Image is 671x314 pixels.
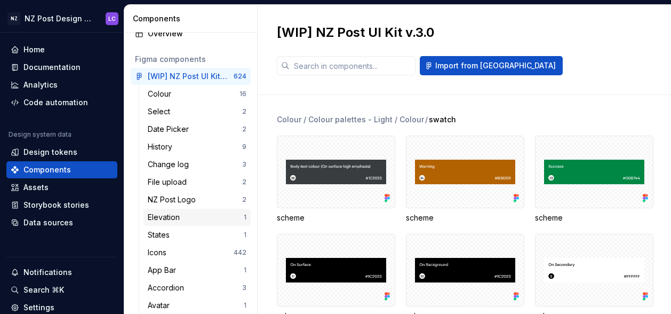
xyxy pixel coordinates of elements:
span: / [425,114,428,125]
div: App Bar [148,265,180,276]
span: swatch [429,114,456,125]
div: scheme [535,213,653,223]
button: Search ⌘K [6,281,117,299]
div: 442 [234,248,246,257]
input: Search in components... [290,56,416,75]
div: Assets [23,182,49,193]
a: Code automation [6,94,117,111]
div: 3 [242,284,246,292]
div: History [148,142,177,152]
a: Design tokens [6,144,117,161]
div: Code automation [23,97,88,108]
div: 624 [234,72,246,81]
div: Accordion [148,282,188,293]
div: 1 [244,231,246,239]
div: scheme [277,213,395,223]
a: Elevation1 [143,209,251,226]
div: LC [108,14,116,23]
div: Overview [148,28,246,39]
a: App Bar1 [143,262,251,279]
div: Components [133,13,253,24]
a: [WIP] NZ Post UI Kit v.3.0624 [131,68,251,85]
a: Components [6,161,117,178]
div: Settings [23,302,54,313]
a: Assets [6,179,117,196]
div: Components [23,164,71,175]
div: 1 [244,266,246,274]
div: Figma components [135,54,246,65]
div: Elevation [148,212,184,223]
div: 9 [242,143,246,151]
div: 3 [242,160,246,169]
button: NZNZ Post Design SystemLC [2,7,122,30]
div: Documentation [23,62,81,73]
div: scheme [406,136,524,223]
div: NZ [7,12,20,25]
a: Date Picker2 [143,121,251,138]
div: 2 [242,178,246,186]
div: 1 [244,301,246,310]
a: File upload2 [143,174,251,191]
a: Icons442 [143,244,251,261]
div: NZ Post Design System [25,13,93,24]
a: Overview [131,25,251,42]
a: Change log3 [143,156,251,173]
div: Design system data [9,130,71,139]
div: 2 [242,107,246,116]
div: Notifications [23,267,72,278]
button: Notifications [6,264,117,281]
div: Home [23,44,45,55]
a: Accordion3 [143,279,251,296]
div: Change log [148,159,193,170]
button: Import from [GEOGRAPHIC_DATA] [420,56,563,75]
div: Search ⌘K [23,285,64,295]
div: Icons [148,247,171,258]
a: Data sources [6,214,117,231]
div: Analytics [23,80,58,90]
a: Documentation [6,59,117,76]
a: Avatar1 [143,297,251,314]
div: 1 [244,213,246,222]
a: States1 [143,226,251,244]
a: NZ Post Logo2 [143,191,251,208]
div: File upload [148,177,191,187]
a: Analytics [6,76,117,93]
a: History9 [143,138,251,155]
div: Data sources [23,217,73,228]
h2: [WIP] NZ Post UI Kit v.3.0 [277,24,434,41]
div: Storybook stories [23,200,89,210]
div: 2 [242,195,246,204]
a: Home [6,41,117,58]
div: Design tokens [23,147,77,158]
div: scheme [406,213,524,223]
div: scheme [277,136,395,223]
div: 16 [239,90,246,98]
div: Colour / Colour palettes - Light / Colour [277,114,424,125]
div: Avatar [148,300,174,311]
div: Date Picker [148,124,193,135]
div: [WIP] NZ Post UI Kit v.3.0 [148,71,227,82]
div: 2 [242,125,246,134]
div: Colour [148,89,175,99]
div: Select [148,106,174,117]
div: NZ Post Logo [148,194,200,205]
div: scheme [535,136,653,223]
span: Import from [GEOGRAPHIC_DATA] [435,60,556,71]
a: Select2 [143,103,251,120]
a: Colour16 [143,85,251,103]
div: States [148,230,174,240]
a: Storybook stories [6,197,117,214]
